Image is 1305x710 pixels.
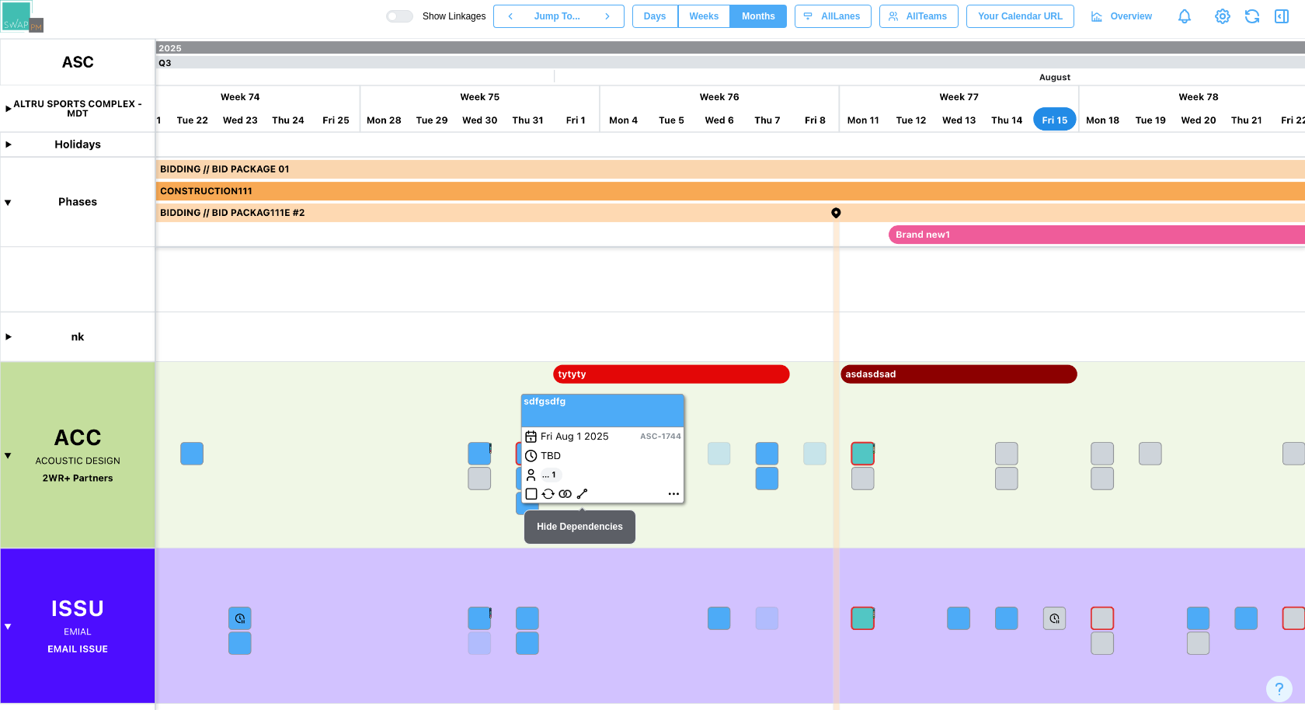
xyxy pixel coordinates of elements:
[1241,5,1263,27] button: Refresh Grid
[524,510,636,545] div: Hide Dependencies
[879,5,959,28] button: AllTeams
[730,5,787,28] button: Months
[413,10,485,23] span: Show Linkages
[907,5,947,27] span: All Teams
[527,5,590,28] button: Jump To...
[978,5,1063,27] span: Your Calendar URL
[966,5,1074,28] button: Your Calendar URL
[690,5,719,27] span: Weeks
[644,5,666,27] span: Days
[534,5,580,27] span: Jump To...
[678,5,731,28] button: Weeks
[821,5,860,27] span: All Lanes
[632,5,678,28] button: Days
[795,5,872,28] button: AllLanes
[1111,5,1152,27] span: Overview
[1212,5,1234,27] a: View Project
[742,5,775,27] span: Months
[1082,5,1164,28] a: Overview
[1171,3,1198,30] a: Notifications
[1271,5,1293,27] button: Open Drawer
